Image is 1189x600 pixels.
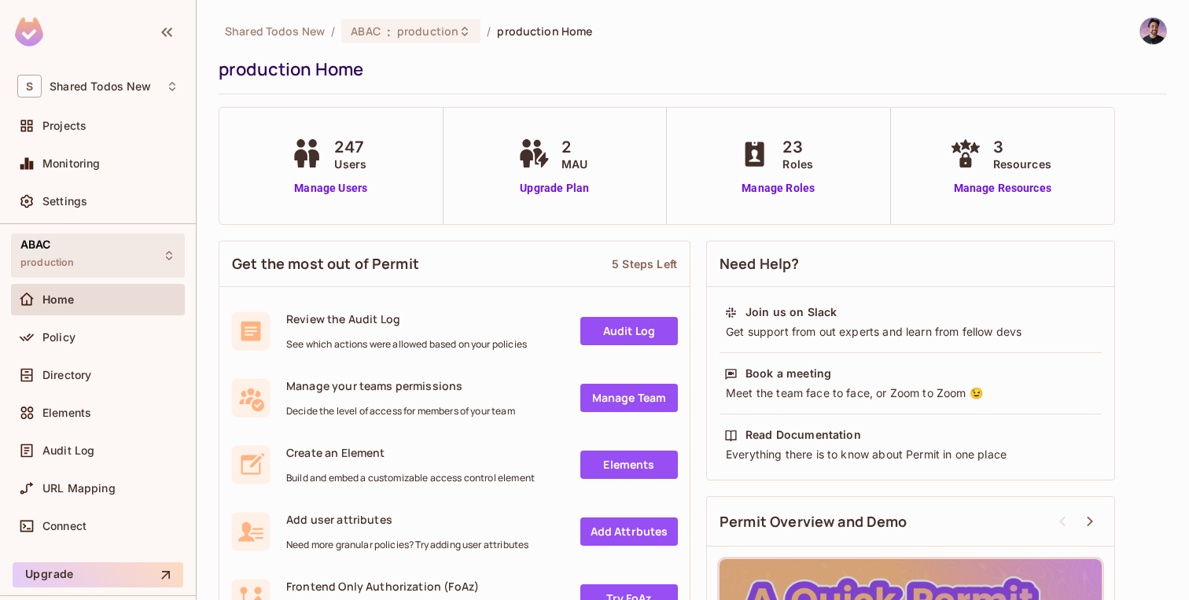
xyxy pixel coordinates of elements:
[42,444,94,457] span: Audit Log
[286,338,527,351] span: See which actions were allowed based on your policies
[331,24,335,39] li: /
[397,24,458,39] span: production
[993,156,1051,172] span: Resources
[724,324,1097,340] div: Get support from out experts and learn from fellow devs
[580,384,678,412] a: Manage Team
[13,562,183,587] button: Upgrade
[20,238,51,251] span: ABAC
[561,156,587,172] span: MAU
[225,24,325,39] span: the active workspace
[42,331,75,344] span: Policy
[286,512,528,527] span: Add user attributes
[42,520,87,532] span: Connect
[514,180,595,197] a: Upgrade Plan
[287,180,374,197] a: Manage Users
[20,256,75,269] span: production
[487,24,491,39] li: /
[386,25,392,38] span: :
[286,405,515,418] span: Decide the level of access for members of your team
[782,156,813,172] span: Roles
[946,180,1059,197] a: Manage Resources
[351,24,381,39] span: ABAC
[561,135,587,159] span: 2
[735,180,821,197] a: Manage Roles
[15,17,43,46] img: SReyMgAAAABJRU5ErkJggg==
[1140,18,1166,44] img: or@permit.io
[724,385,1097,401] div: Meet the team face to face, or Zoom to Zoom 😉
[42,482,116,495] span: URL Mapping
[42,407,91,419] span: Elements
[219,57,1159,81] div: production Home
[42,293,75,306] span: Home
[286,539,528,551] span: Need more granular policies? Try adding user attributes
[580,317,678,345] a: Audit Log
[42,120,87,132] span: Projects
[720,254,800,274] span: Need Help?
[42,195,87,208] span: Settings
[580,517,678,546] a: Add Attrbutes
[286,445,535,460] span: Create an Element
[334,156,366,172] span: Users
[497,24,592,39] span: production Home
[580,451,678,479] a: Elements
[720,512,907,532] span: Permit Overview and Demo
[993,135,1051,159] span: 3
[286,378,515,393] span: Manage your teams permissions
[286,311,527,326] span: Review the Audit Log
[232,254,419,274] span: Get the most out of Permit
[17,75,42,98] span: S
[745,304,837,320] div: Join us on Slack
[50,80,151,93] span: Workspace: Shared Todos New
[612,256,677,271] div: 5 Steps Left
[286,472,535,484] span: Build and embed a customizable access control element
[745,366,831,381] div: Book a meeting
[286,579,479,594] span: Frontend Only Authorization (FoAz)
[42,157,101,170] span: Monitoring
[782,135,813,159] span: 23
[745,427,861,443] div: Read Documentation
[42,369,91,381] span: Directory
[724,447,1097,462] div: Everything there is to know about Permit in one place
[334,135,366,159] span: 247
